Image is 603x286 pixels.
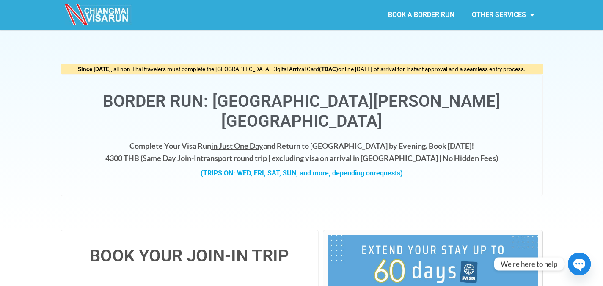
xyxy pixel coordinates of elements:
span: requests) [374,169,403,177]
span: , all non-Thai travelers must complete the [GEOGRAPHIC_DATA] Digital Arrival Card online [DATE] o... [78,66,526,72]
h4: BOOK YOUR JOIN-IN TRIP [69,247,310,264]
strong: (TDAC) [319,66,338,72]
strong: (TRIPS ON: WED, FRI, SAT, SUN, and more, depending on [201,169,403,177]
strong: Same Day Join-In [143,153,201,163]
h1: Border Run: [GEOGRAPHIC_DATA][PERSON_NAME][GEOGRAPHIC_DATA] [69,92,534,131]
nav: Menu [302,5,543,25]
span: in Just One Day [211,141,263,150]
a: OTHER SERVICES [463,5,543,25]
a: BOOK A BORDER RUN [380,5,463,25]
strong: Since [DATE] [78,66,111,72]
h4: Complete Your Visa Run and Return to [GEOGRAPHIC_DATA] by Evening. Book [DATE]! 4300 THB ( transp... [69,140,534,164]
